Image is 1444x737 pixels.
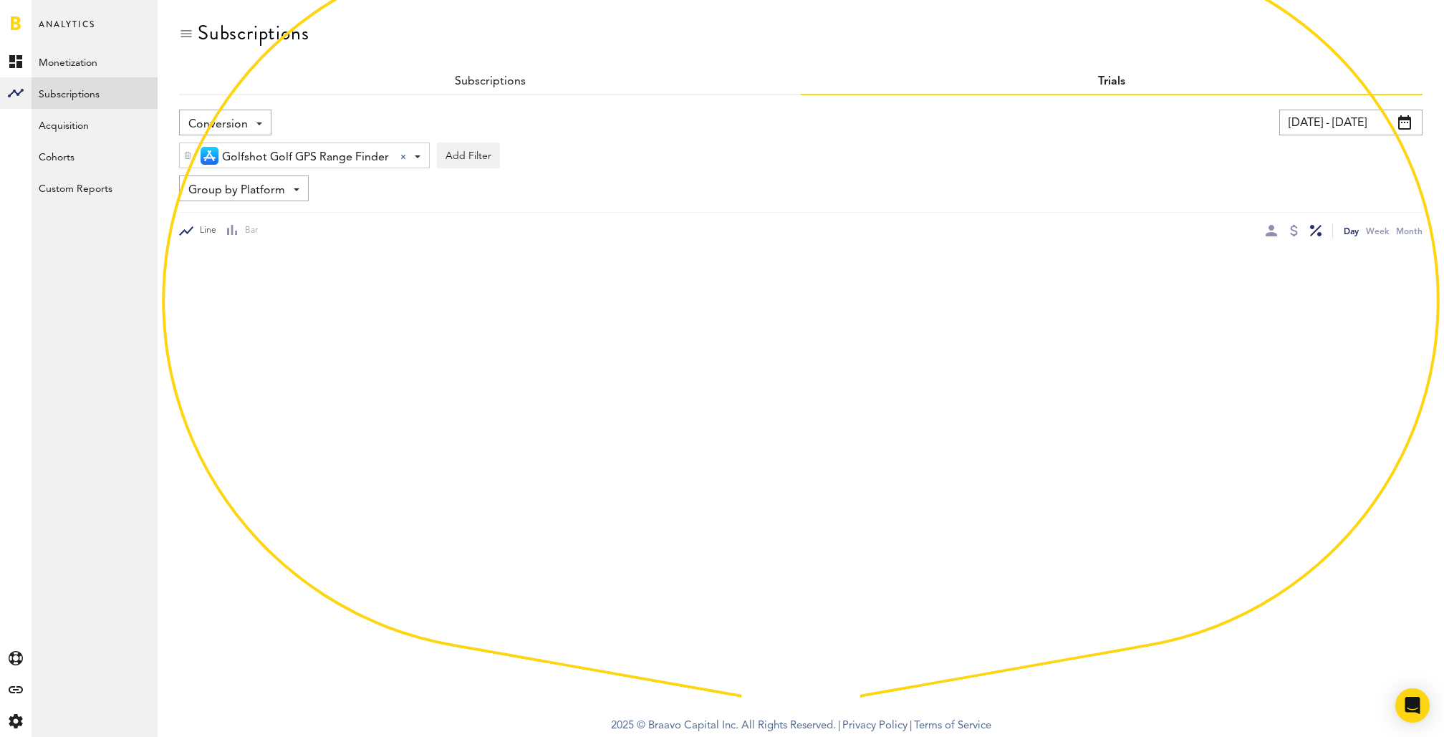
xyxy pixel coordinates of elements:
[1395,688,1430,723] div: Open Intercom Messenger
[198,21,309,44] div: Subscriptions
[1344,223,1359,239] div: Day
[32,172,158,203] a: Custom Reports
[239,225,258,237] span: Bar
[201,147,218,165] img: 21.png
[188,112,248,137] span: Conversion
[437,143,500,168] button: Add Filter
[1366,223,1389,239] div: Week
[611,716,836,737] span: 2025 © Braavo Capital Inc. All Rights Reserved.
[1396,223,1423,239] div: Month
[455,76,526,87] a: Subscriptions
[39,16,95,46] span: Analytics
[183,150,192,160] img: trash_awesome_blue.svg
[842,721,908,731] a: Privacy Policy
[914,721,991,731] a: Terms of Service
[400,154,406,160] div: Clear
[180,143,196,168] div: Delete
[32,140,158,172] a: Cohorts
[193,225,216,237] span: Line
[188,178,285,203] span: Group by Platform
[32,46,158,77] a: Monetization
[32,77,158,109] a: Subscriptions
[222,145,389,170] span: Golfshot Golf GPS Range Finder
[32,109,158,140] a: Acquisition
[1098,76,1125,87] a: Trials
